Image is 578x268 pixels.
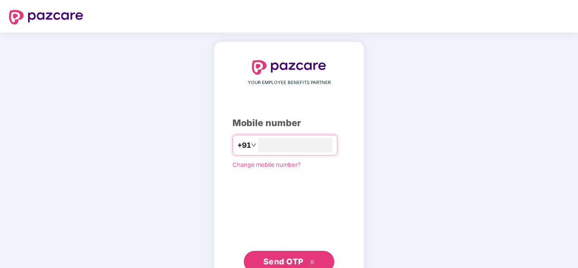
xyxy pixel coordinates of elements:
img: logo [252,60,326,75]
img: logo [9,10,83,24]
span: +91 [237,140,251,151]
span: down [251,142,256,148]
span: Send OTP [263,257,303,266]
a: Change mobile number? [232,161,301,168]
span: YOUR EMPLOYEE BENEFITS PARTNER [248,79,331,86]
div: Mobile number [232,116,346,130]
span: double-right [309,259,315,265]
